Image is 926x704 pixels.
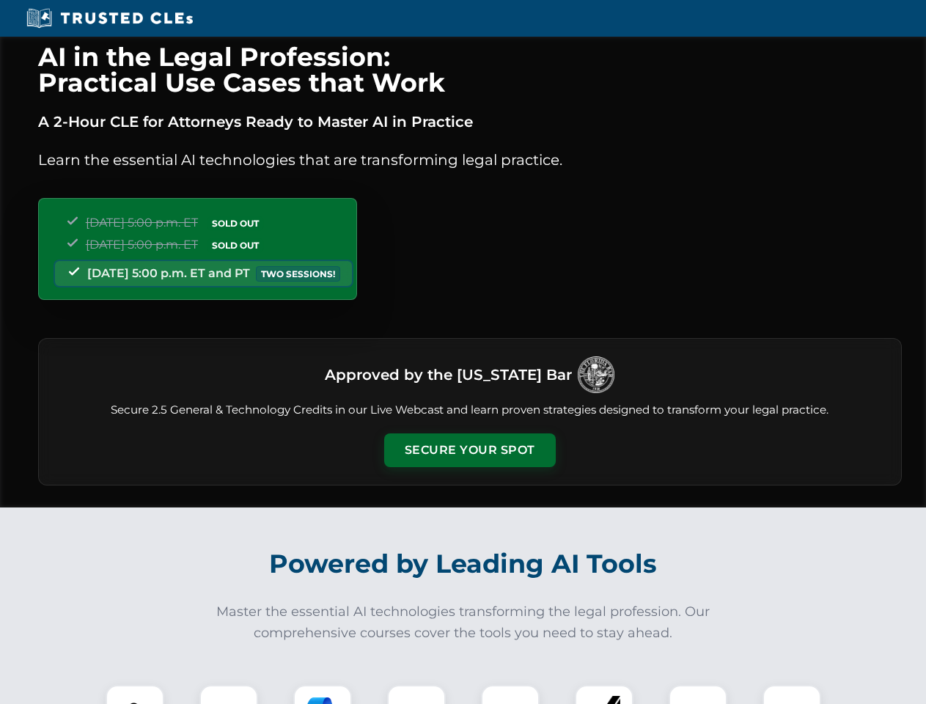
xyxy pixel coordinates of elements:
span: SOLD OUT [207,238,264,253]
button: Secure Your Spot [384,433,556,467]
img: Logo [578,356,614,393]
p: Secure 2.5 General & Technology Credits in our Live Webcast and learn proven strategies designed ... [56,402,883,419]
h3: Approved by the [US_STATE] Bar [325,362,572,388]
span: SOLD OUT [207,216,264,231]
h1: AI in the Legal Profession: Practical Use Cases that Work [38,44,902,95]
span: [DATE] 5:00 p.m. ET [86,216,198,230]
p: A 2-Hour CLE for Attorneys Ready to Master AI in Practice [38,110,902,133]
img: Trusted CLEs [22,7,197,29]
p: Learn the essential AI technologies that are transforming legal practice. [38,148,902,172]
h2: Powered by Leading AI Tools [57,538,870,590]
p: Master the essential AI technologies transforming the legal profession. Our comprehensive courses... [207,601,720,644]
span: [DATE] 5:00 p.m. ET [86,238,198,252]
